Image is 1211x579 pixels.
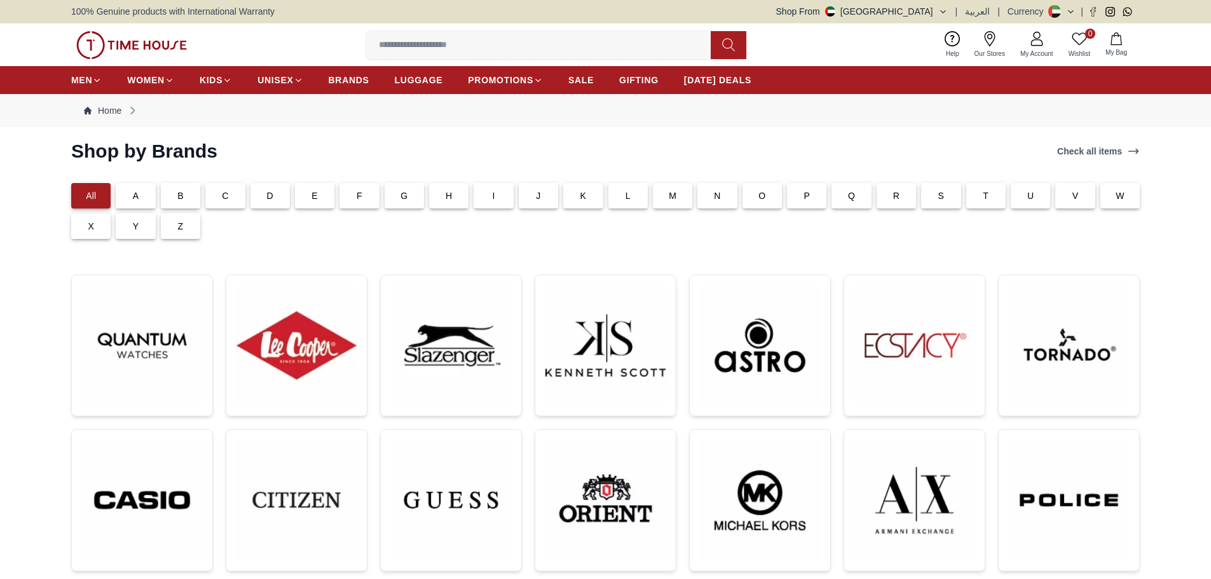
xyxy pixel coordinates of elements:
p: H [446,189,452,202]
span: PROMOTIONS [468,74,533,86]
h2: Shop by Brands [71,140,217,163]
img: ... [391,285,511,405]
span: 100% Genuine products with International Warranty [71,5,275,18]
img: ... [700,285,820,405]
p: M [669,189,676,202]
span: KIDS [200,74,222,86]
span: UNISEX [257,74,293,86]
p: K [580,189,587,202]
span: | [1081,5,1083,18]
p: I [493,189,495,202]
p: T [983,189,989,202]
img: ... [545,440,666,561]
img: ... [1009,285,1129,405]
img: ... [854,440,975,561]
p: X [88,220,94,233]
p: P [804,189,810,202]
img: ... [854,285,975,405]
p: F [357,189,362,202]
p: J [536,189,540,202]
a: GIFTING [619,69,659,92]
a: Facebook [1088,7,1098,17]
img: ... [236,440,357,560]
span: Help [941,49,964,58]
span: SALE [568,74,594,86]
p: U [1027,189,1034,202]
p: B [177,189,184,202]
span: GIFTING [619,74,659,86]
p: C [222,189,228,202]
a: Help [938,29,967,61]
span: Our Stores [969,49,1010,58]
a: Instagram [1105,7,1115,17]
p: O [758,189,765,202]
a: Check all items [1055,142,1142,160]
p: W [1116,189,1124,202]
span: BRANDS [329,74,369,86]
p: Q [848,189,855,202]
span: 0 [1085,29,1095,39]
p: Y [133,220,139,233]
img: ... [236,285,357,405]
img: ... [391,440,511,561]
a: Our Stores [967,29,1013,61]
p: E [311,189,318,202]
span: | [955,5,958,18]
span: My Account [1015,49,1058,58]
p: Z [178,220,184,233]
img: ... [545,285,666,405]
p: R [893,189,900,202]
img: ... [1009,440,1129,561]
a: WOMEN [127,69,174,92]
a: KIDS [200,69,232,92]
a: BRANDS [329,69,369,92]
a: LUGGAGE [395,69,443,92]
button: العربية [965,5,990,18]
span: Wishlist [1064,49,1095,58]
p: G [400,189,407,202]
nav: Breadcrumb [71,94,1140,127]
span: [DATE] DEALS [684,74,751,86]
img: ... [82,440,202,561]
button: My Bag [1098,30,1135,60]
a: Home [84,104,121,117]
p: V [1072,189,1079,202]
span: My Bag [1100,48,1132,57]
img: ... [76,31,187,59]
p: N [714,189,720,202]
img: United Arab Emirates [825,6,835,17]
button: Shop From[GEOGRAPHIC_DATA] [776,5,948,18]
a: PROMOTIONS [468,69,543,92]
a: 0Wishlist [1061,29,1098,61]
img: ... [700,440,820,561]
p: D [267,189,273,202]
a: SALE [568,69,594,92]
p: L [626,189,631,202]
p: S [938,189,945,202]
span: LUGGAGE [395,74,443,86]
span: | [997,5,1000,18]
span: WOMEN [127,74,165,86]
a: Whatsapp [1123,7,1132,17]
p: All [86,189,96,202]
a: [DATE] DEALS [684,69,751,92]
a: UNISEX [257,69,303,92]
span: MEN [71,74,92,86]
img: ... [82,285,202,405]
p: A [133,189,139,202]
a: MEN [71,69,102,92]
div: Currency [1008,5,1049,18]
